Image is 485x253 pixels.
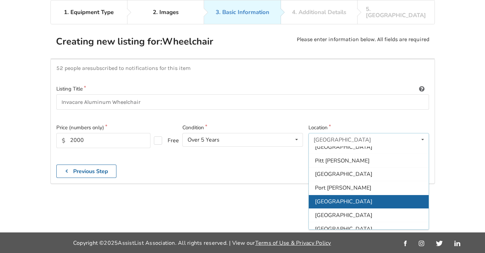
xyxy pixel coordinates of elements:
[297,36,429,53] p: Please enter information below. All fields are required
[154,136,173,145] label: Free
[308,124,429,132] label: Location
[315,225,372,233] span: [GEOGRAPHIC_DATA]
[419,241,424,246] img: instagram_link
[64,9,114,15] div: 1. Equipment Type
[56,65,429,71] p: 52 people are subscribed to notifications for this item
[454,241,460,246] img: linkedin_link
[153,9,179,15] div: 2. Images
[315,184,371,192] span: Port [PERSON_NAME]
[56,85,429,93] label: Listing Title
[188,137,219,143] div: Over 5 Years
[315,212,372,219] span: [GEOGRAPHIC_DATA]
[436,241,442,246] img: twitter_link
[404,241,407,246] img: facebook_link
[315,157,370,165] span: Pitt [PERSON_NAME]
[255,239,331,247] a: Terms of Use & Privacy Policy
[56,165,117,178] button: Previous Step
[56,124,177,132] label: Price (numbers only)
[315,198,372,205] span: [GEOGRAPHIC_DATA]
[314,137,371,143] div: [GEOGRAPHIC_DATA]
[315,171,372,178] span: [GEOGRAPHIC_DATA]
[315,143,372,151] span: [GEOGRAPHIC_DATA]
[216,9,269,15] div: 3. Basic Information
[182,124,303,132] label: Condition
[73,168,108,175] b: Previous Step
[56,36,241,48] h2: Creating new listing for: Wheelchair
